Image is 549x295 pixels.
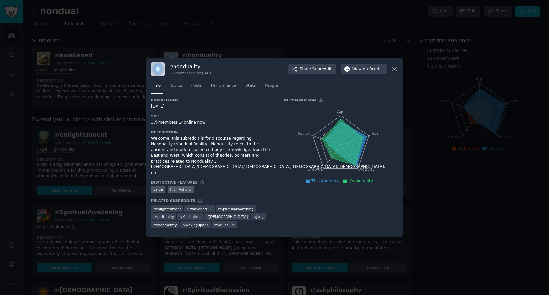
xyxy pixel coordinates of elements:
[168,81,184,94] a: Topics
[206,214,248,219] span: r/ [DEMOGRAPHIC_DATA]
[151,62,165,76] img: nonduality
[151,98,274,102] h3: Established
[151,186,165,193] div: Large
[262,81,280,94] a: People
[245,83,256,89] span: Stats
[153,207,181,211] span: r/ enlightenment
[284,98,316,102] h3: In Comparison
[214,223,235,227] span: r/ Soulnexus
[153,223,177,227] span: r/ streamentry
[170,83,182,89] span: Topics
[151,180,198,185] h3: Distinctive Features
[360,167,375,172] tspan: Activity
[341,64,387,74] button: Viewon Reddit
[153,83,161,89] span: Info
[300,66,332,72] span: Share
[337,109,345,114] tspan: Age
[298,131,310,136] tspan: Reach
[189,81,204,94] a: Posts
[183,223,208,227] span: r/ Wakingupapp
[169,63,213,70] h3: r/ nonduality
[169,71,213,75] div: 37k members since [DATE]
[153,214,174,219] span: r/ spirituality
[363,66,382,72] span: on Reddit
[288,64,336,74] button: ShareSubreddit
[371,131,379,136] tspan: Size
[211,83,236,89] span: Performance
[208,81,239,94] a: Performance
[312,66,332,72] span: Subreddit
[311,179,340,183] span: This Audience
[218,207,254,211] span: r/ SpiritualAwakening
[308,167,322,172] tspan: Growth
[151,198,195,203] h3: Related Subreddits
[265,83,278,89] span: People
[180,214,201,219] span: r/ Meditation
[191,83,202,89] span: Posts
[151,81,163,94] a: Info
[254,214,264,219] span: r/ Jung
[151,136,274,176] div: Welcome, this subreddit is for discourse regarding Nonduality (Nondual Reality). Nonduality refer...
[349,179,373,183] span: r/nonduality
[187,207,207,211] span: r/ awakened
[151,114,274,118] h3: Size
[352,66,382,72] span: View
[243,81,258,94] a: Stats
[168,186,194,193] div: High Activity
[151,130,274,134] h3: Description
[151,120,274,126] div: 37k members, 14 online now
[151,104,274,110] div: [DATE]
